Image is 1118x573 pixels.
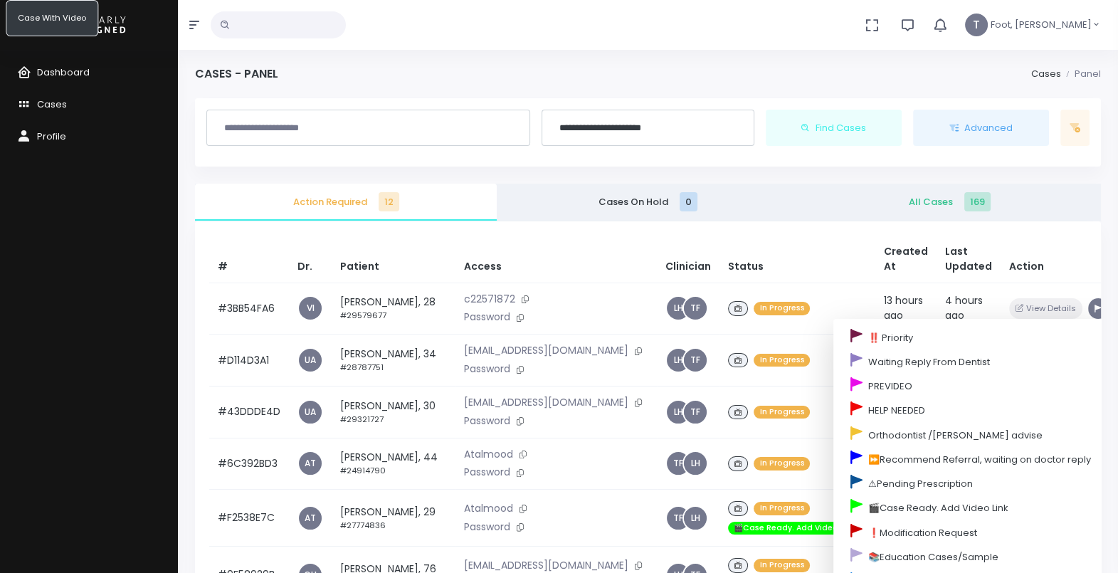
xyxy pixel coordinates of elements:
[332,386,455,438] td: [PERSON_NAME], 30
[833,471,1108,495] a: ⚠Pending Prescription
[833,325,1108,349] a: ‼️ Priority
[754,354,810,367] span: In Progress
[209,335,289,387] td: #D114D3A1
[684,401,707,424] a: TF
[754,559,810,572] span: In Progress
[833,446,1108,471] a: ⏩Recommend Referral, waiting on doctor reply
[379,192,399,211] span: 12
[332,438,455,490] td: [PERSON_NAME], 44
[811,195,1090,209] span: All Cases
[332,490,455,547] td: [PERSON_NAME], 29
[680,192,697,211] span: 0
[37,130,66,143] span: Profile
[937,236,1001,283] th: Last Updated
[332,236,455,283] th: Patient
[209,236,289,283] th: #
[464,292,648,307] p: c22571872
[464,362,648,377] p: Password
[464,501,648,517] p: Atalmood
[1030,67,1060,80] a: Cases
[1060,67,1101,81] li: Panel
[754,406,810,419] span: In Progress
[684,349,707,372] a: TF
[299,297,322,320] a: VI
[340,310,386,321] small: #29579677
[332,283,455,335] td: [PERSON_NAME], 28
[833,374,1108,398] a: PREVIDEO
[1001,236,1117,283] th: Action
[833,544,1108,568] a: 📚Education Cases/Sample
[299,401,322,424] a: UA
[913,110,1049,147] button: Advanced
[332,335,455,387] td: [PERSON_NAME], 34
[340,520,386,531] small: #27774836
[667,452,690,475] a: TF
[965,14,988,36] span: T
[754,302,810,315] span: In Progress
[754,457,810,471] span: In Progress
[833,422,1108,446] a: Orthodontist /[PERSON_NAME] advise
[340,414,384,425] small: #29321727
[464,520,648,535] p: Password
[833,520,1108,544] a: ❗Modification Request
[464,447,648,463] p: Atalmood
[340,362,384,373] small: #28787751
[18,12,86,23] span: Case With Video
[464,343,648,359] p: [EMAIL_ADDRESS][DOMAIN_NAME]
[667,401,690,424] a: LH
[37,98,67,111] span: Cases
[884,293,923,322] span: 13 hours ago
[1009,298,1082,319] button: View Details
[833,349,1108,373] a: Waiting Reply From Dentist
[340,465,386,476] small: #24914790
[455,236,657,283] th: Access
[209,490,289,547] td: #F2538E7C
[754,502,810,515] span: In Progress
[833,495,1108,520] a: 🎬Case Ready. Add Video Link
[657,236,719,283] th: Clinician
[667,507,690,530] a: TF
[667,349,690,372] a: LH
[684,507,707,530] a: LH
[508,195,787,209] span: Cases On Hold
[289,236,332,283] th: Dr.
[991,18,1092,32] span: Foot, [PERSON_NAME]
[209,283,289,335] td: #3BB54FA6
[728,522,861,535] span: 🎬Case Ready. Add Video Link
[684,452,707,475] a: LH
[464,310,648,325] p: Password
[209,386,289,438] td: #43DDDE4D
[299,452,322,475] a: AT
[945,293,983,322] span: 4 hours ago
[667,297,690,320] a: LH
[299,507,322,530] a: AT
[964,192,991,211] span: 169
[206,195,485,209] span: Action Required
[875,236,937,283] th: Created At
[209,438,289,490] td: #6C392BD3
[195,67,278,80] h4: Cases - Panel
[766,110,902,147] button: Find Cases
[719,236,875,283] th: Status
[464,465,648,480] p: Password
[464,414,648,429] p: Password
[299,349,322,372] a: UA
[684,297,707,320] a: TF
[37,65,90,79] span: Dashboard
[833,398,1108,422] a: HELP NEEDED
